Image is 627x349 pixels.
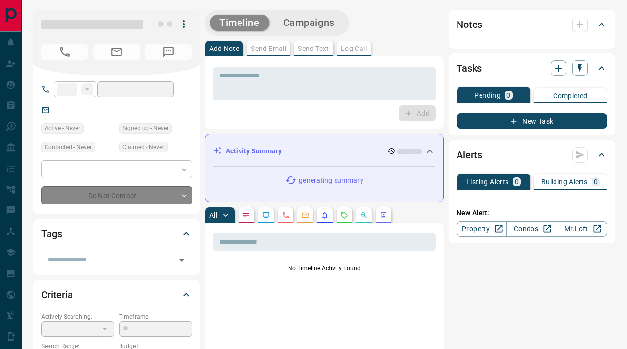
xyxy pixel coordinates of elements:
svg: Agent Actions [380,211,387,219]
svg: Opportunities [360,211,368,219]
svg: Listing Alerts [321,211,329,219]
button: New Task [457,113,607,129]
p: Actively Searching: [41,312,114,321]
h2: Tags [41,226,62,242]
div: Tags [41,222,192,246]
p: 0 [515,178,519,185]
p: Building Alerts [541,178,588,185]
div: Notes [457,13,607,36]
div: Alerts [457,143,607,167]
p: Activity Summary [226,146,282,156]
p: New Alert: [457,208,607,218]
button: Timeline [210,15,269,31]
span: No Number [41,44,88,60]
a: Property [457,221,507,237]
div: Criteria [41,283,192,306]
a: Condos [506,221,557,237]
p: Completed [553,92,588,99]
a: -- [57,106,61,114]
span: Contacted - Never [45,142,92,152]
span: Claimed - Never [122,142,164,152]
span: No Email [93,44,140,60]
div: Activity Summary [213,142,435,160]
svg: Lead Browsing Activity [262,211,270,219]
h2: Alerts [457,147,482,163]
svg: Requests [340,211,348,219]
div: Tasks [457,56,607,80]
svg: Notes [242,211,250,219]
span: Signed up - Never [122,124,169,133]
svg: Emails [301,211,309,219]
p: No Timeline Activity Found [213,264,436,273]
button: Open [175,253,189,267]
span: Active - Never [45,124,80,133]
p: 0 [506,92,510,99]
span: No Number [145,44,192,60]
a: Mr.Loft [557,221,607,237]
svg: Calls [282,211,289,219]
p: Pending [474,92,501,99]
p: generating summary [299,175,363,186]
p: All [209,212,217,219]
p: Timeframe: [119,312,192,321]
div: Do Not Contact [41,186,192,204]
p: Listing Alerts [466,178,509,185]
h2: Notes [457,17,482,32]
button: Campaigns [273,15,344,31]
h2: Tasks [457,60,482,76]
h2: Criteria [41,287,73,302]
p: Add Note [209,45,239,52]
p: 0 [594,178,598,185]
